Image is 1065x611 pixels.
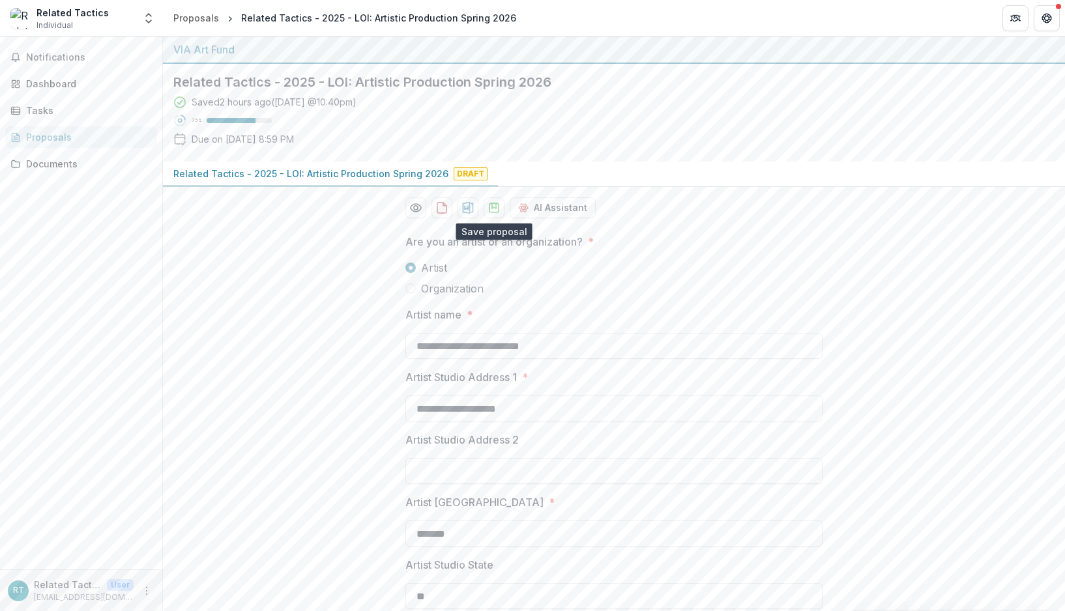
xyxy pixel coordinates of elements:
div: VIA Art Fund [173,42,1055,57]
button: Notifications [5,47,157,68]
button: download-proposal [458,197,478,218]
p: Artist Studio Address 1 [405,369,517,385]
button: download-proposal [484,197,504,218]
p: 75 % [192,116,201,125]
div: Proposals [173,11,219,25]
a: Dashboard [5,73,157,94]
span: Organization [421,281,484,296]
div: Related Tactics - 2025 - LOI: Artistic Production Spring 2026 [241,11,516,25]
span: Artist [421,260,447,276]
p: [EMAIL_ADDRESS][DOMAIN_NAME] [34,591,134,603]
button: Preview 7adc75dc-d3f7-4e33-9af6-e9c582789c89-0.pdf [405,197,426,218]
div: Related Tactics [13,586,24,595]
button: More [139,583,154,599]
p: Artist Studio Address 2 [405,432,519,448]
p: User [107,579,134,591]
a: Proposals [168,8,224,27]
p: Are you an artist or an organization? [405,234,583,249]
div: Dashboard [26,77,147,91]
nav: breadcrumb [168,8,521,27]
img: Related Tactics [10,8,31,29]
span: Notifications [26,52,152,63]
span: Individual [36,20,73,31]
span: Draft [454,167,488,180]
a: Proposals [5,126,157,148]
p: Due on [DATE] 8:59 PM [192,132,294,146]
button: AI Assistant [510,197,596,218]
div: Proposals [26,130,147,144]
button: Get Help [1034,5,1060,31]
h2: Related Tactics - 2025 - LOI: Artistic Production Spring 2026 [173,74,1034,90]
p: Related Tactics [34,578,102,591]
div: Saved 2 hours ago ( [DATE] @ 10:40pm ) [192,95,357,109]
p: Artist Studio State [405,557,493,573]
button: download-proposal [431,197,452,218]
a: Tasks [5,100,157,121]
div: Tasks [26,104,147,117]
p: Artist name [405,307,461,322]
div: Documents [26,157,147,171]
button: Open entity switcher [139,5,158,31]
button: Partners [1002,5,1029,31]
div: Related Tactics [36,6,109,20]
p: Related Tactics - 2025 - LOI: Artistic Production Spring 2026 [173,167,448,180]
p: Artist [GEOGRAPHIC_DATA] [405,494,544,510]
a: Documents [5,153,157,175]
